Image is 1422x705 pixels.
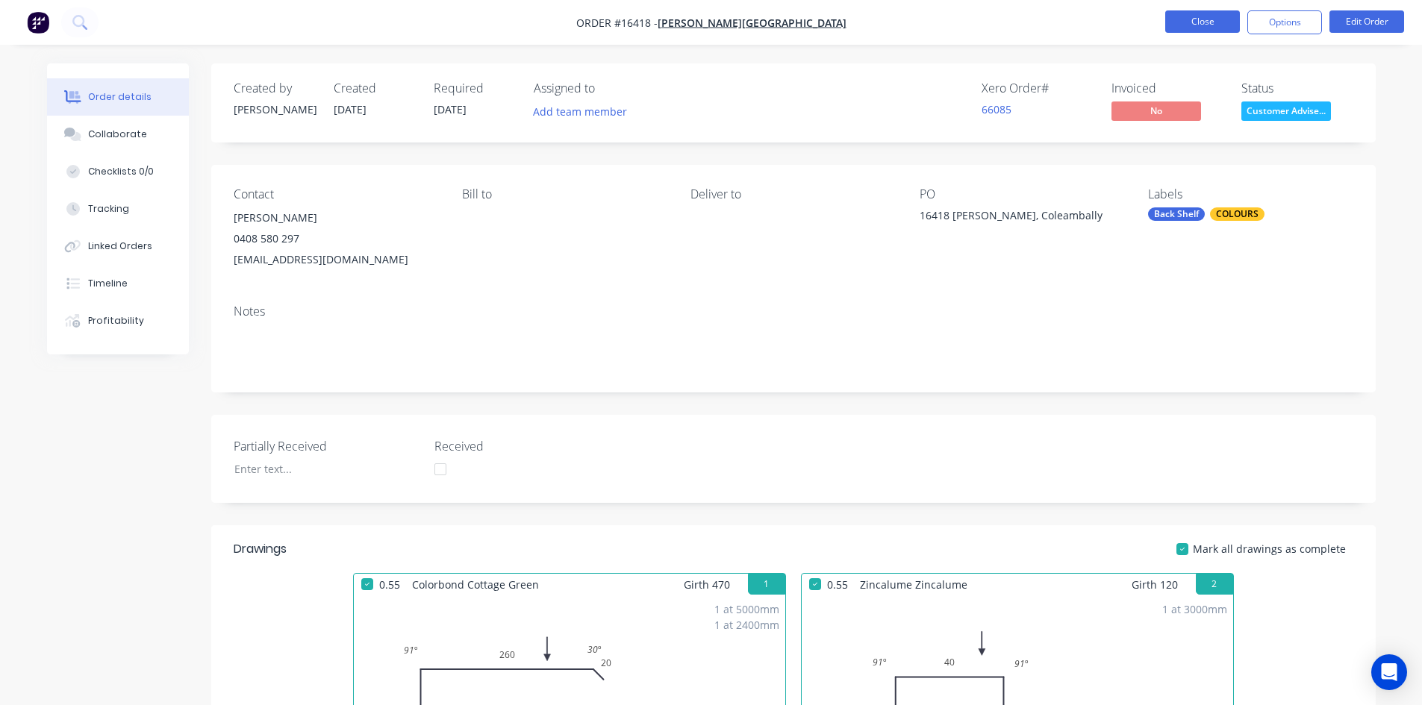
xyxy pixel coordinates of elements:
[821,574,854,595] span: 0.55
[920,207,1106,228] div: 16418 [PERSON_NAME], Coleambally
[714,601,779,617] div: 1 at 5000mm
[88,314,144,328] div: Profitability
[1371,654,1407,690] div: Open Intercom Messenger
[88,239,152,253] div: Linked Orders
[47,153,189,190] button: Checklists 0/0
[1241,101,1331,120] span: Customer Advise...
[88,277,128,290] div: Timeline
[47,78,189,116] button: Order details
[714,617,779,633] div: 1 at 2400mm
[47,190,189,228] button: Tracking
[334,81,416,95] div: Created
[27,11,49,34] img: Factory
[47,228,189,265] button: Linked Orders
[982,102,1011,116] a: 66085
[434,81,516,95] div: Required
[234,304,1353,319] div: Notes
[234,187,438,201] div: Contact
[982,81,1094,95] div: Xero Order #
[1111,101,1201,120] span: No
[234,228,438,249] div: 0408 580 297
[373,574,406,595] span: 0.55
[1132,574,1178,595] span: Girth 120
[462,187,667,201] div: Bill to
[1148,187,1353,201] div: Labels
[854,574,973,595] span: Zincalume Zincalume
[47,116,189,153] button: Collaborate
[334,102,367,116] span: [DATE]
[88,90,152,104] div: Order details
[434,437,621,455] label: Received
[748,574,785,595] button: 1
[525,101,634,122] button: Add team member
[434,102,467,116] span: [DATE]
[234,101,316,117] div: [PERSON_NAME]
[47,265,189,302] button: Timeline
[1329,10,1404,33] button: Edit Order
[234,207,438,270] div: [PERSON_NAME]0408 580 297[EMAIL_ADDRESS][DOMAIN_NAME]
[1241,81,1353,95] div: Status
[234,540,287,558] div: Drawings
[534,101,635,122] button: Add team member
[1148,207,1205,221] div: Back Shelf
[576,16,658,30] span: Order #16418 -
[234,249,438,270] div: [EMAIL_ADDRESS][DOMAIN_NAME]
[88,202,129,216] div: Tracking
[1247,10,1322,34] button: Options
[47,302,189,339] button: Profitability
[1196,574,1233,595] button: 2
[88,128,147,141] div: Collaborate
[1162,601,1227,617] div: 1 at 3000mm
[88,165,154,178] div: Checklists 0/0
[234,437,420,455] label: Partially Received
[1210,207,1264,221] div: COLOURS
[234,207,438,228] div: [PERSON_NAME]
[406,574,545,595] span: Colorbond Cottage Green
[658,16,846,30] a: [PERSON_NAME][GEOGRAPHIC_DATA]
[920,187,1124,201] div: PO
[1241,101,1331,124] button: Customer Advise...
[1165,10,1240,33] button: Close
[684,574,730,595] span: Girth 470
[534,81,683,95] div: Assigned to
[234,81,316,95] div: Created by
[1111,81,1223,95] div: Invoiced
[690,187,895,201] div: Deliver to
[1193,541,1346,557] span: Mark all drawings as complete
